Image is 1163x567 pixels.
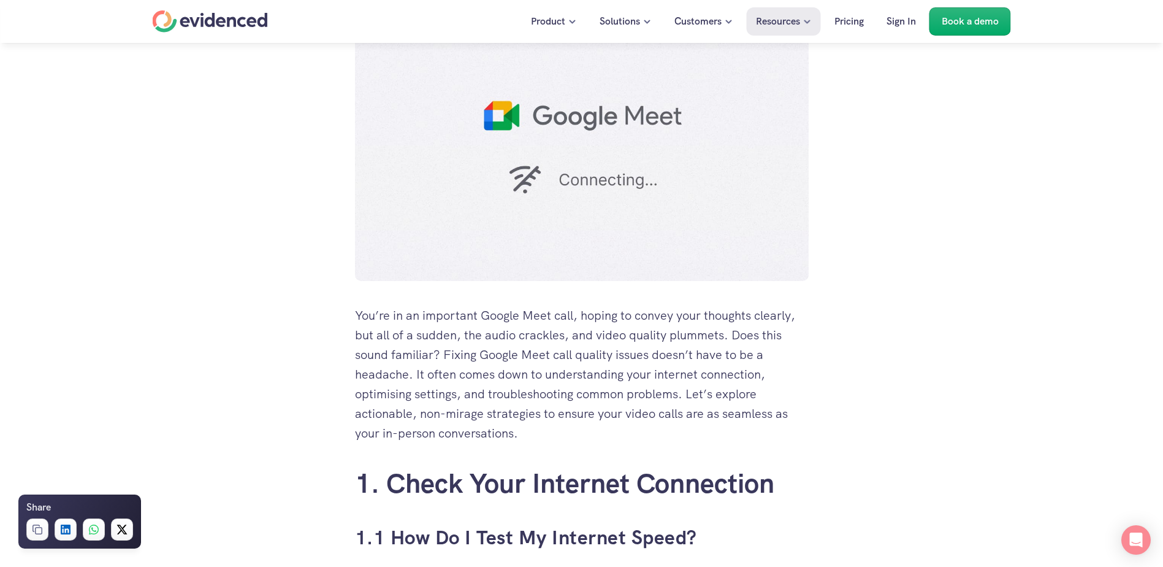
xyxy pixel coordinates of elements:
[674,13,722,29] p: Customers
[929,7,1011,36] a: Book a demo
[26,499,51,515] h6: Share
[887,13,916,29] p: Sign In
[600,13,640,29] p: Solutions
[825,7,873,36] a: Pricing
[1121,525,1151,555] div: Open Intercom Messenger
[355,466,774,501] a: 1. Check Your Internet Connection
[355,17,809,281] img: Failed connection Google Meet
[834,13,864,29] p: Pricing
[942,13,999,29] p: Book a demo
[756,13,800,29] p: Resources
[355,306,809,443] p: You’re in an important Google Meet call, hoping to convey your thoughts clearly, but all of a sud...
[153,10,268,33] a: Home
[531,13,565,29] p: Product
[355,525,697,550] a: 1.1 How Do I Test My Internet Speed?
[877,7,925,36] a: Sign In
